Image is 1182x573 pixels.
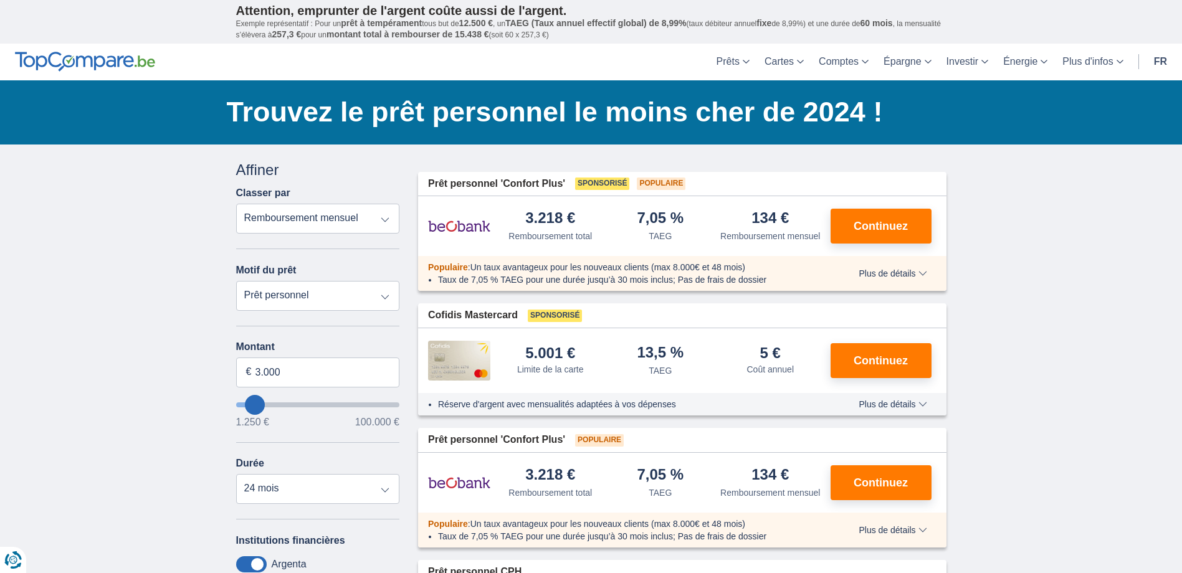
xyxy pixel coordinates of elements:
span: Sponsorisé [528,310,582,322]
label: Montant [236,341,400,353]
button: Plus de détails [849,268,936,278]
a: Prêts [709,44,757,80]
li: Taux de 7,05 % TAEG pour une durée jusqu’à 30 mois inclus; Pas de frais de dossier [438,530,822,542]
div: TAEG [649,486,672,499]
a: Investir [939,44,996,80]
span: prêt à tempérament [341,18,422,28]
div: Affiner [236,159,400,181]
span: Plus de détails [859,526,927,534]
div: 5.001 € [525,346,575,361]
label: Argenta [272,559,307,570]
label: Motif du prêt [236,265,297,276]
label: Durée [236,458,264,469]
span: 60 mois [860,18,893,28]
span: Plus de détails [859,269,927,278]
span: 12.500 € [459,18,493,28]
span: fixe [756,18,771,28]
span: Sponsorisé [575,178,629,190]
span: Continuez [854,220,908,232]
div: 134 € [751,467,789,484]
span: Populaire [428,519,468,529]
div: Coût annuel [746,363,794,376]
span: Cofidis Mastercard [428,308,518,323]
span: 100.000 € [355,417,399,427]
a: Énergie [996,44,1055,80]
div: Remboursement total [508,230,592,242]
div: TAEG [649,364,672,377]
span: Prêt personnel 'Confort Plus' [428,177,565,191]
div: 13,5 % [637,345,684,362]
img: pret personnel Beobank [428,211,490,242]
span: Populaire [575,434,624,447]
span: TAEG (Taux annuel effectif global) de 8,99% [505,18,686,28]
span: 1.250 € [236,417,269,427]
img: TopCompare [15,52,155,72]
a: Épargne [876,44,939,80]
span: 257,3 € [272,29,302,39]
img: pret personnel Beobank [428,467,490,498]
button: Continuez [831,465,932,500]
div: 7,05 % [637,211,684,227]
a: Plus d'infos [1055,44,1130,80]
span: Populaire [637,178,685,190]
p: Exemple représentatif : Pour un tous but de , un (taux débiteur annuel de 8,99%) et une durée de ... [236,18,946,40]
input: wantToBorrow [236,402,400,407]
button: Plus de détails [849,525,936,535]
div: Limite de la carte [517,363,584,376]
button: Continuez [831,343,932,378]
div: : [418,518,832,530]
span: Continuez [854,477,908,488]
div: : [418,261,832,273]
a: Cartes [757,44,811,80]
button: Continuez [831,209,932,244]
div: Remboursement total [508,486,592,499]
div: TAEG [649,230,672,242]
span: montant total à rembourser de 15.438 € [326,29,489,39]
li: Réserve d'argent avec mensualités adaptées à vos dépenses [438,398,822,410]
button: Plus de détails [849,399,936,409]
span: € [246,365,252,379]
span: Continuez [854,355,908,366]
span: Un taux avantageux pour les nouveaux clients (max 8.000€ et 48 mois) [470,519,745,529]
a: Comptes [811,44,876,80]
img: pret personnel Cofidis CC [428,341,490,381]
li: Taux de 7,05 % TAEG pour une durée jusqu’à 30 mois inclus; Pas de frais de dossier [438,273,822,286]
div: Remboursement mensuel [720,230,820,242]
span: Populaire [428,262,468,272]
div: 134 € [751,211,789,227]
div: Remboursement mensuel [720,486,820,499]
div: 5 € [760,346,781,361]
div: 3.218 € [525,211,575,227]
div: 7,05 % [637,467,684,484]
label: Institutions financières [236,535,345,546]
div: 3.218 € [525,467,575,484]
h1: Trouvez le prêt personnel le moins cher de 2024 ! [227,93,946,131]
p: Attention, emprunter de l'argent coûte aussi de l'argent. [236,3,946,18]
span: Plus de détails [859,400,927,409]
span: Prêt personnel 'Confort Plus' [428,433,565,447]
label: Classer par [236,187,290,199]
a: fr [1146,44,1175,80]
span: Un taux avantageux pour les nouveaux clients (max 8.000€ et 48 mois) [470,262,745,272]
